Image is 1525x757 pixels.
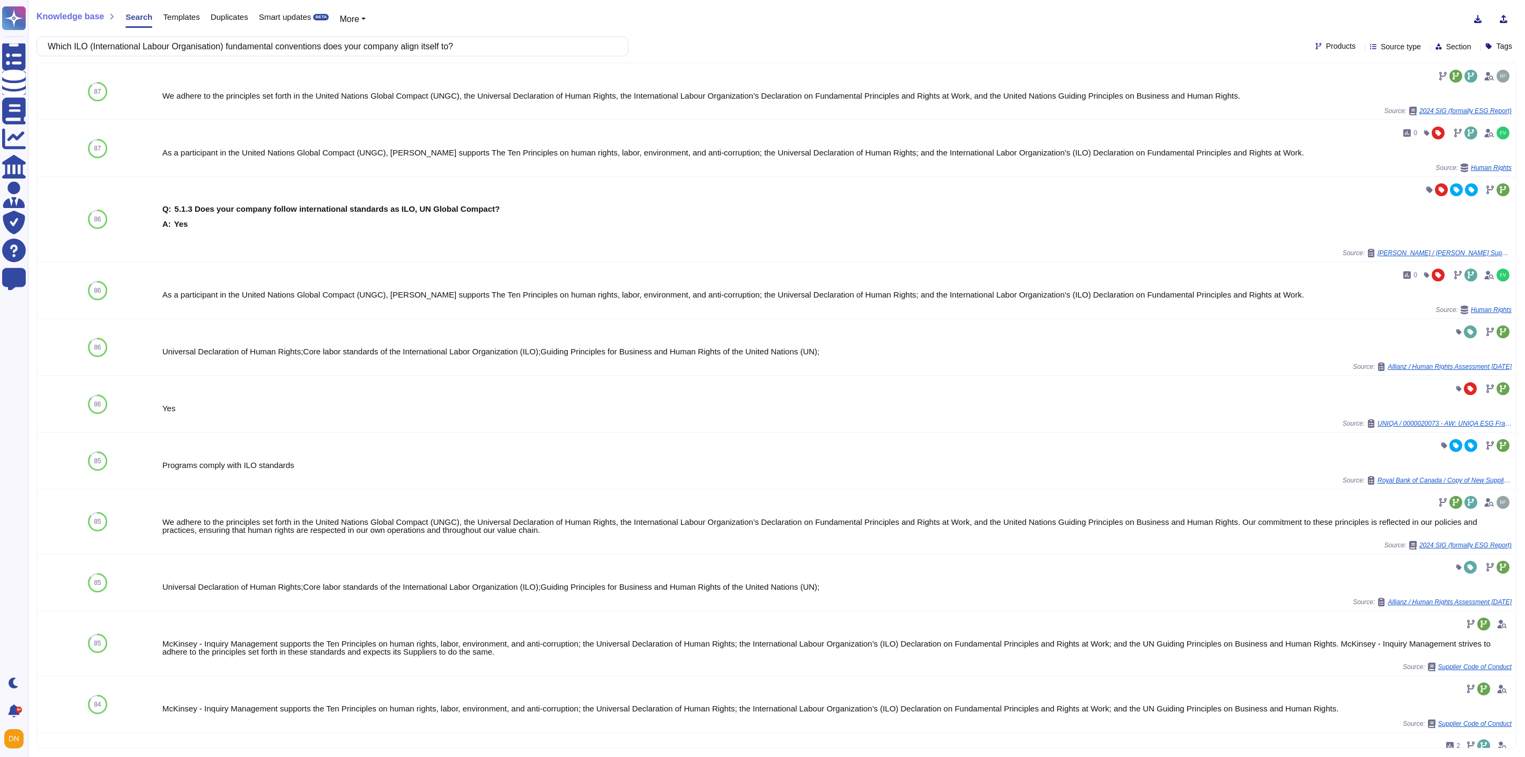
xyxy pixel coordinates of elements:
span: UNIQA / 0000020073 - AW: UNIQA ESG Fragebogen [1378,420,1512,427]
button: user [2,727,31,751]
span: Source: [1436,306,1512,314]
span: 2024 SIG (formally ESG Report) [1419,108,1512,114]
span: Source: [1343,249,1512,257]
b: Q: [162,205,172,213]
span: 86 [94,344,101,351]
img: user [1497,496,1509,509]
span: 87 [94,88,101,95]
span: Source type [1381,43,1421,50]
span: Source: [1385,107,1512,115]
span: 85 [94,580,101,586]
div: Programs comply with ILO standards [162,461,1512,469]
span: Smart updates [259,13,312,21]
img: user [1497,127,1509,139]
b: 5.1.3 Does your company follow international standards as ILO, UN Global Compact? [174,205,500,213]
span: Source: [1385,541,1512,550]
span: Royal Bank of Canada / Copy of New Supplier Questionnaire [DATE] vUJ [1378,477,1512,484]
span: 85 [94,640,101,647]
span: Source: [1403,719,1512,728]
span: Supplier Code of Conduct [1438,721,1512,727]
span: Search [125,13,152,21]
span: Products [1326,42,1356,50]
span: 0 [1413,130,1417,136]
span: Templates [163,13,199,21]
div: As a participant in the United Nations Global Compact (UNGC), [PERSON_NAME] supports The Ten Prin... [162,149,1512,157]
b: Yes [174,220,188,228]
input: Search a question or template... [42,37,617,56]
div: We adhere to the principles set forth in the United Nations Global Compact (UNGC), the Universal ... [162,518,1512,534]
div: McKinsey - Inquiry Management supports the Ten Principles on human rights, labor, environment, an... [162,640,1512,656]
span: Allianz / Human Rights Assessment [DATE] [1388,599,1512,605]
div: 9+ [16,707,22,713]
span: 86 [94,401,101,407]
span: Source: [1403,663,1512,671]
span: Source: [1343,476,1512,485]
span: Knowledge base [36,12,104,21]
span: Allianz / Human Rights Assessment [DATE] [1388,363,1512,370]
span: Tags [1496,42,1512,50]
span: 84 [94,701,101,708]
div: Universal Declaration of Human Rights;Core labor standards of the International Labor Organizatio... [162,347,1512,355]
span: Source: [1436,164,1512,172]
span: 87 [94,145,101,152]
span: Human Rights [1471,307,1512,313]
div: We adhere to the principles set forth in the United Nations Global Compact (UNGC), the Universal ... [162,92,1512,100]
div: BETA [313,14,329,20]
span: Human Rights [1471,165,1512,171]
span: 2024 SIG (formally ESG Report) [1419,542,1512,548]
span: 86 [94,216,101,222]
span: [PERSON_NAME] / [PERSON_NAME] Supplier Portal Questionnaire Export [1378,250,1512,256]
span: Source: [1343,419,1512,428]
button: More [339,13,366,26]
span: Supplier Code of Conduct [1438,664,1512,670]
div: Universal Declaration of Human Rights;Core labor standards of the International Labor Organizatio... [162,583,1512,591]
div: As a participant in the United Nations Global Compact (UNGC), [PERSON_NAME] supports The Ten Prin... [162,291,1512,299]
span: 85 [94,458,101,464]
span: 2 [1456,743,1460,749]
span: Source: [1353,362,1512,371]
span: 86 [94,287,101,294]
div: McKinsey - Inquiry Management supports the Ten Principles on human rights, labor, environment, an... [162,704,1512,713]
span: Section [1446,43,1471,50]
span: Source: [1353,598,1512,606]
b: A: [162,220,171,228]
span: More [339,14,359,24]
span: Duplicates [211,13,248,21]
span: 0 [1413,272,1417,278]
img: user [1497,70,1509,83]
img: user [4,729,24,748]
div: Yes [162,404,1512,412]
img: user [1497,269,1509,281]
span: 85 [94,518,101,525]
